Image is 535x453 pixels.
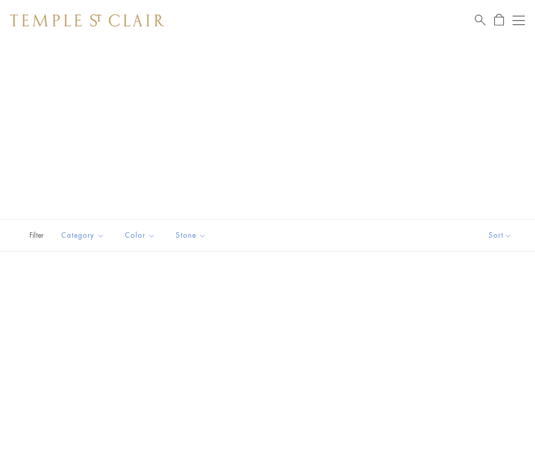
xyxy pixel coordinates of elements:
[168,224,214,247] button: Stone
[117,224,163,247] button: Color
[475,14,486,27] a: Search
[494,14,504,27] a: Open Shopping Bag
[171,229,214,242] span: Stone
[120,229,163,242] span: Color
[466,220,535,251] button: Show sort by
[513,14,525,27] button: Open navigation
[53,224,112,247] button: Category
[56,229,112,242] span: Category
[10,14,164,27] img: Temple St. Clair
